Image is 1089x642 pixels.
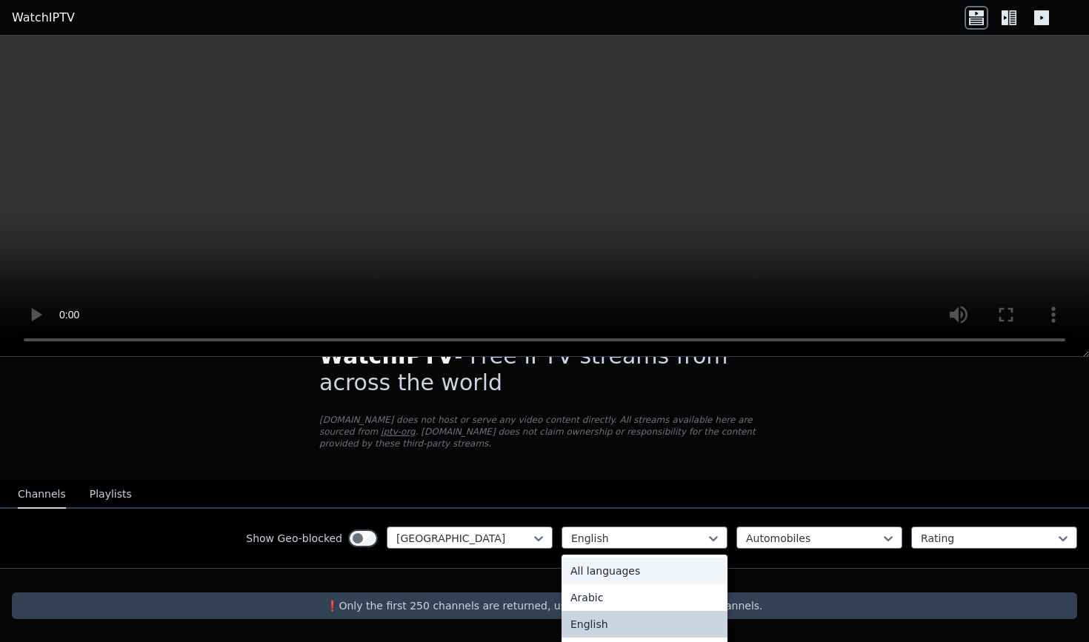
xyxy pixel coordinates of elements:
div: English [562,611,727,638]
button: Playlists [90,481,132,509]
div: All languages [562,558,727,584]
label: Show Geo-blocked [246,531,342,546]
a: iptv-org [381,427,416,437]
h1: - Free IPTV streams from across the world [319,343,770,396]
p: [DOMAIN_NAME] does not host or serve any video content directly. All streams available here are s... [319,414,770,449]
p: ❗️Only the first 250 channels are returned, use the filters to narrow down channels. [18,598,1071,613]
a: WatchIPTV [12,9,75,27]
div: Arabic [562,584,727,611]
span: WatchIPTV [319,343,455,369]
button: Channels [18,481,66,509]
